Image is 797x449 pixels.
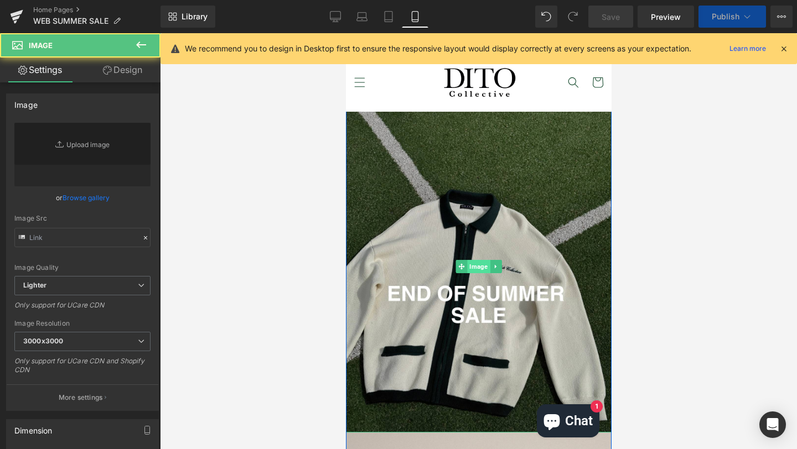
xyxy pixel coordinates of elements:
[602,11,620,23] span: Save
[185,43,691,55] p: We recommend you to design in Desktop first to ensure the responsive layout would display correct...
[14,357,151,382] div: Only support for UCare CDN and Shopify CDN
[23,337,63,345] b: 3000x3000
[121,227,144,240] span: Image
[375,6,402,28] a: Tablet
[535,6,557,28] button: Undo
[188,371,257,407] inbox-online-store-chat: Chat de la tienda online Shopify
[770,6,793,28] button: More
[651,11,681,23] span: Preview
[562,6,584,28] button: Redo
[14,320,151,327] div: Image Resolution
[14,420,53,435] div: Dimension
[29,41,53,50] span: Image
[14,228,151,247] input: Link
[14,301,151,317] div: Only support for UCare CDN
[14,192,151,203] div: or
[14,215,151,222] div: Image Src
[14,94,38,109] div: Image
[215,37,240,61] summary: Búsqueda
[161,6,215,28] a: New Library
[698,6,766,28] button: Publish
[182,12,208,22] span: Library
[7,384,158,410] button: More settings
[638,6,694,28] a: Preview
[2,37,26,61] summary: Menú
[33,6,161,14] a: Home Pages
[759,411,786,438] div: Open Intercom Messenger
[712,12,739,21] span: Publish
[725,42,770,55] a: Learn more
[14,264,151,272] div: Image Quality
[63,188,110,207] a: Browse gallery
[144,227,156,240] a: Expand / Collapse
[23,281,46,289] b: Lighter
[349,6,375,28] a: Laptop
[59,393,103,403] p: More settings
[82,58,163,82] a: Design
[33,17,108,25] span: WEB SUMMER SALE
[402,6,428,28] a: Mobile
[322,6,349,28] a: Desktop
[89,24,177,74] img: Dito Collective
